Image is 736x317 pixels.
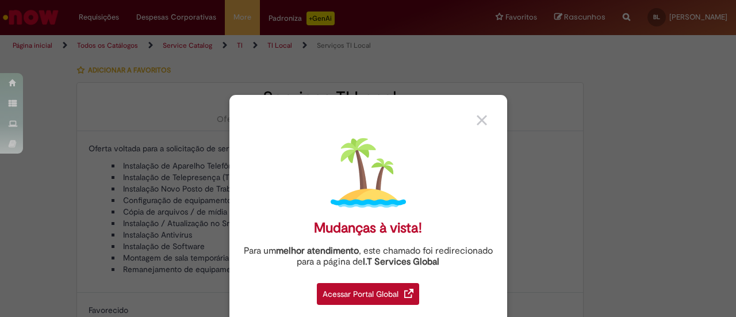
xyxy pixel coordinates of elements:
[331,135,406,211] img: island.png
[317,283,419,305] div: Acessar Portal Global
[404,289,413,298] img: redirect_link.png
[314,220,422,236] div: Mudanças à vista!
[477,115,487,125] img: close_button_grey.png
[317,277,419,305] a: Acessar Portal Global
[276,245,359,257] strong: melhor atendimento
[363,250,439,268] a: I.T Services Global
[238,246,499,268] div: Para um , este chamado foi redirecionado para a página de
